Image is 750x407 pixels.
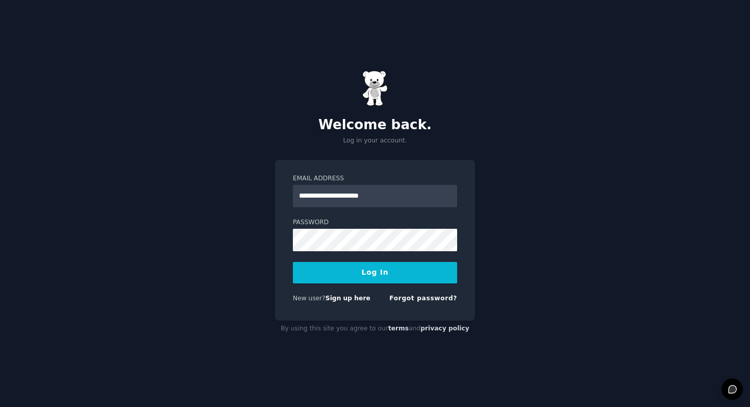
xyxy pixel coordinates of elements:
img: Gummy Bear [362,70,388,106]
label: Password [293,218,457,227]
a: Forgot password? [389,295,457,302]
label: Email Address [293,174,457,183]
p: Log in your account. [275,136,475,146]
span: New user? [293,295,326,302]
div: By using this site you agree to our and [275,321,475,337]
a: privacy policy [420,325,469,332]
button: Log In [293,262,457,283]
a: terms [388,325,409,332]
a: Sign up here [326,295,370,302]
h2: Welcome back. [275,117,475,133]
